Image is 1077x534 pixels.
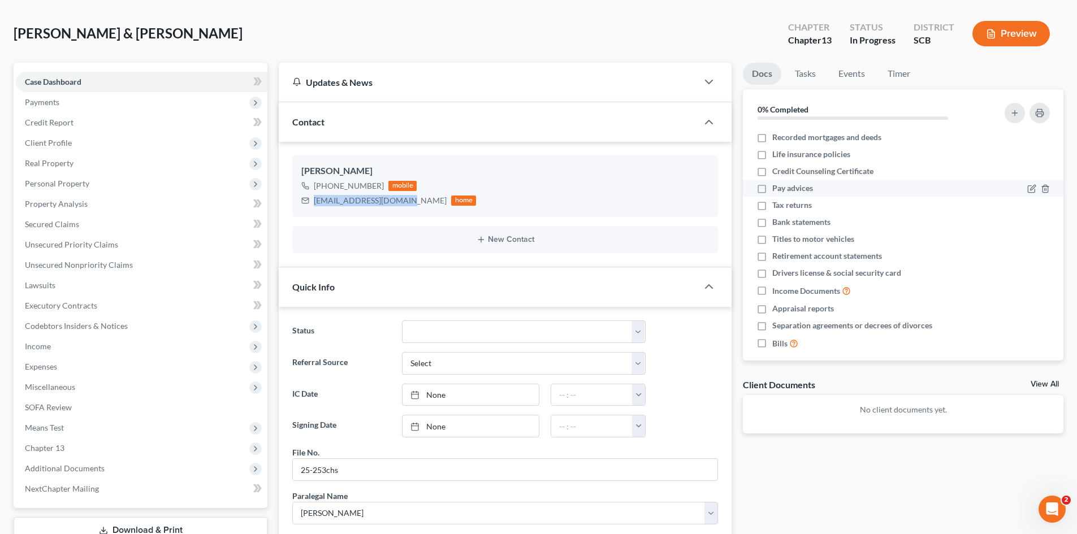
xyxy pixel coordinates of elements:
[16,479,267,499] a: NextChapter Mailing
[772,132,881,143] span: Recorded mortgages and deeds
[788,21,832,34] div: Chapter
[752,404,1054,415] p: No client documents yet.
[1031,380,1059,388] a: View All
[293,459,717,480] input: --
[16,255,267,275] a: Unsecured Nonpriority Claims
[772,233,854,245] span: Titles to motor vehicles
[772,285,840,297] span: Income Documents
[25,321,128,331] span: Codebtors Insiders & Notices
[25,97,59,107] span: Payments
[25,138,72,147] span: Client Profile
[772,250,882,262] span: Retirement account statements
[788,34,832,47] div: Chapter
[301,235,709,244] button: New Contact
[25,402,72,412] span: SOFA Review
[16,112,267,133] a: Credit Report
[829,63,874,85] a: Events
[772,216,831,228] span: Bank statements
[772,303,834,314] span: Appraisal reports
[16,275,267,296] a: Lawsuits
[25,362,57,371] span: Expenses
[287,320,396,343] label: Status
[772,166,873,177] span: Credit Counseling Certificate
[287,352,396,375] label: Referral Source
[25,382,75,392] span: Miscellaneous
[292,446,319,458] div: File No.
[287,415,396,437] label: Signing Date
[772,338,788,349] span: Bills
[403,415,539,437] a: None
[879,63,919,85] a: Timer
[25,301,97,310] span: Executory Contracts
[772,320,932,331] span: Separation agreements or decrees of divorces
[25,280,55,290] span: Lawsuits
[287,384,396,406] label: IC Date
[25,443,64,453] span: Chapter 13
[292,281,335,292] span: Quick Info
[16,235,267,255] a: Unsecured Priority Claims
[25,463,105,473] span: Additional Documents
[25,77,81,86] span: Case Dashboard
[16,397,267,418] a: SOFA Review
[25,260,133,270] span: Unsecured Nonpriority Claims
[25,199,88,209] span: Property Analysis
[25,118,73,127] span: Credit Report
[850,34,896,47] div: In Progress
[16,214,267,235] a: Secured Claims
[16,296,267,316] a: Executory Contracts
[451,196,476,206] div: home
[292,76,684,88] div: Updates & News
[772,149,850,160] span: Life insurance policies
[914,21,954,34] div: District
[821,34,832,45] span: 13
[743,63,781,85] a: Docs
[25,484,99,493] span: NextChapter Mailing
[850,21,896,34] div: Status
[25,240,118,249] span: Unsecured Priority Claims
[292,116,325,127] span: Contact
[25,341,51,351] span: Income
[314,180,384,192] div: [PHONE_NUMBER]
[16,194,267,214] a: Property Analysis
[25,158,73,168] span: Real Property
[914,34,954,47] div: SCB
[972,21,1050,46] button: Preview
[403,384,539,406] a: None
[1062,496,1071,505] span: 2
[786,63,825,85] a: Tasks
[772,267,901,279] span: Drivers license & social security card
[25,219,79,229] span: Secured Claims
[1039,496,1066,523] iframe: Intercom live chat
[758,105,808,114] strong: 0% Completed
[301,164,709,178] div: [PERSON_NAME]
[772,183,813,194] span: Pay advices
[551,415,633,437] input: -- : --
[551,384,633,406] input: -- : --
[314,195,447,206] div: [EMAIL_ADDRESS][DOMAIN_NAME]
[772,199,812,211] span: Tax returns
[292,490,348,502] div: Paralegal Name
[25,423,64,432] span: Means Test
[14,25,243,41] span: [PERSON_NAME] & [PERSON_NAME]
[743,379,815,390] div: Client Documents
[25,179,89,188] span: Personal Property
[388,181,417,191] div: mobile
[16,72,267,92] a: Case Dashboard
